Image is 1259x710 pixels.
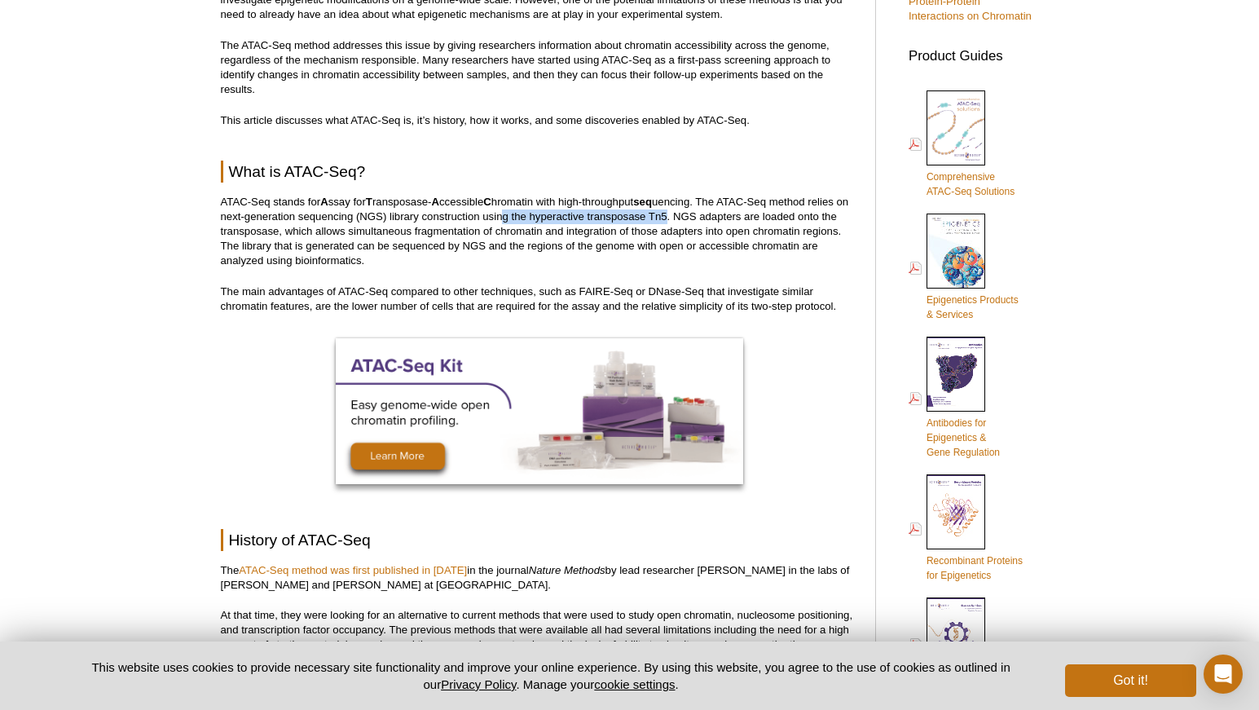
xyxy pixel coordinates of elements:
strong: A [431,196,439,208]
a: Custom Services [909,596,1001,693]
img: Abs_epi_2015_cover_web_70x200 [927,337,985,412]
button: cookie settings [594,677,675,691]
a: Antibodies forEpigenetics &Gene Regulation [909,335,1000,461]
strong: A [320,196,328,208]
div: Open Intercom Messenger [1204,655,1243,694]
h3: Product Guides [909,40,1039,64]
span: Antibodies for Epigenetics & Gene Regulation [927,417,1000,458]
img: Comprehensive ATAC-Seq Solutions [927,90,985,166]
p: This article discusses what ATAC-Seq is, it’s history, how it works, and some discoveries enabled... [221,113,859,128]
em: Nature Methods [529,564,605,576]
p: The main advantages of ATAC-Seq compared to other techniques, such as FAIRE-Seq or DNase-Seq that... [221,284,859,314]
span: Recombinant Proteins for Epigenetics [927,555,1023,581]
p: This website uses cookies to provide necessary site functionality and improve your online experie... [64,659,1039,693]
img: ATAC-Seq Kit [336,338,743,484]
strong: seq [633,196,652,208]
strong: C [483,196,491,208]
img: Custom_Services_cover [927,598,985,673]
img: Rec_prots_140604_cover_web_70x200 [927,474,985,549]
a: ComprehensiveATAC-Seq Solutions [909,89,1015,201]
strong: T [366,196,372,208]
a: Privacy Policy [441,677,516,691]
button: Got it! [1065,664,1195,697]
span: Comprehensive ATAC-Seq Solutions [927,171,1015,197]
h2: History of ATAC-Seq [221,529,859,551]
a: Recombinant Proteinsfor Epigenetics [909,473,1023,584]
span: Epigenetics Products & Services [927,294,1019,320]
a: ATAC-Seq method was first published in [DATE] [239,564,467,576]
p: ATAC-Seq stands for ssay for ransposase- ccessible hromatin with high-throughput uencing. The ATA... [221,195,859,268]
h2: What is ATAC-Seq? [221,161,859,183]
a: Epigenetics Products& Services [909,212,1019,324]
p: At that time, they were looking for an alternative to current methods that were used to study ope... [221,608,859,667]
p: The in the journal by lead researcher [PERSON_NAME] in the labs of [PERSON_NAME] and [PERSON_NAME... [221,563,859,593]
p: The ATAC-Seq method addresses this issue by giving researchers information about chromatin access... [221,38,859,97]
img: Epi_brochure_140604_cover_web_70x200 [927,214,985,289]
